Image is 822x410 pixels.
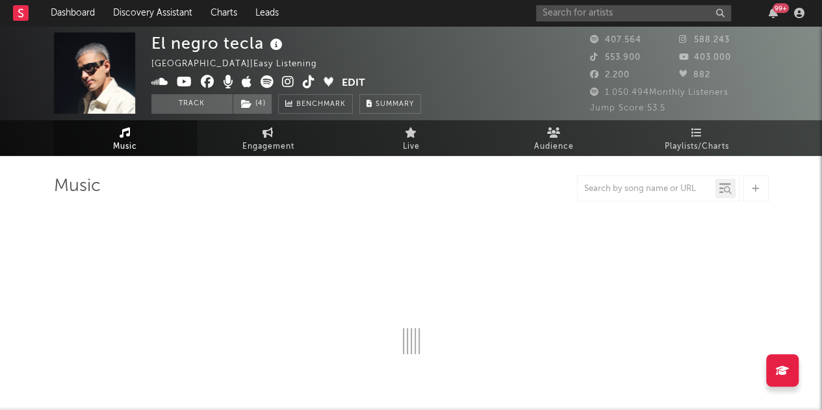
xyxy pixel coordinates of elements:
[403,139,420,155] span: Live
[679,71,710,79] span: 882
[242,139,294,155] span: Engagement
[151,32,286,54] div: El negro tecla
[233,94,272,114] button: (4)
[578,184,715,194] input: Search by song name or URL
[233,94,272,114] span: ( 4 )
[151,94,233,114] button: Track
[197,120,340,156] a: Engagement
[536,5,731,21] input: Search for artists
[590,71,630,79] span: 2.200
[590,53,641,62] span: 553.900
[769,8,778,18] button: 99+
[773,3,789,13] div: 99 +
[359,94,421,114] button: Summary
[534,139,574,155] span: Audience
[679,53,731,62] span: 403.000
[54,120,197,156] a: Music
[590,104,665,112] span: Jump Score: 53.5
[679,36,730,44] span: 588.243
[113,139,137,155] span: Music
[626,120,769,156] a: Playlists/Charts
[590,88,728,97] span: 1.050.494 Monthly Listeners
[151,57,332,72] div: [GEOGRAPHIC_DATA] | Easy Listening
[342,75,365,92] button: Edit
[483,120,626,156] a: Audience
[296,97,346,112] span: Benchmark
[590,36,641,44] span: 407.564
[278,94,353,114] a: Benchmark
[665,139,729,155] span: Playlists/Charts
[340,120,483,156] a: Live
[376,101,414,108] span: Summary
